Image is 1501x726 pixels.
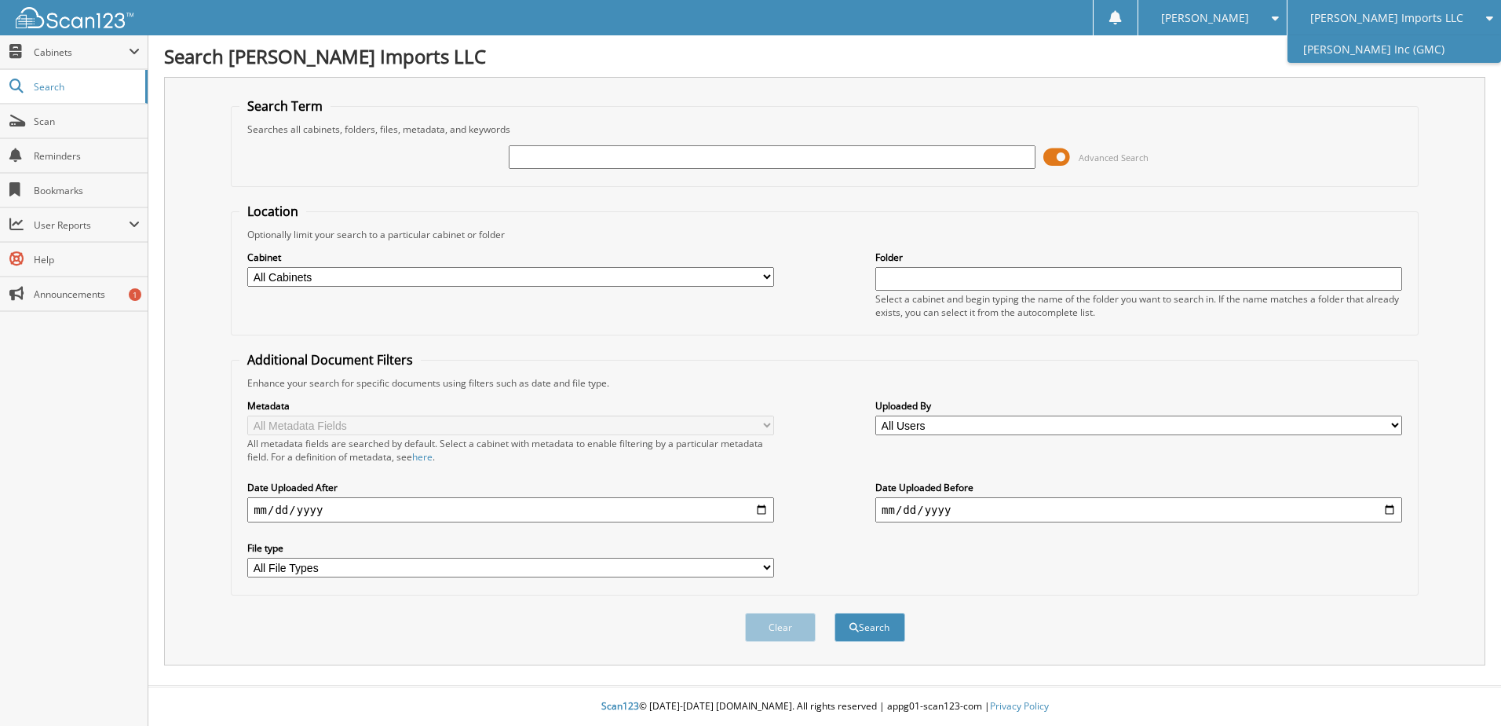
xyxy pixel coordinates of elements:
span: Announcements [34,288,140,301]
label: Metadata [247,399,774,412]
span: [PERSON_NAME] [1161,13,1249,23]
span: Search [34,80,137,93]
a: [PERSON_NAME] Inc (GMC) [1287,35,1501,63]
legend: Location [239,203,306,220]
span: [PERSON_NAME] Imports LLC [1310,13,1463,23]
div: 1 [129,288,141,301]
span: Scan123 [601,699,639,713]
div: © [DATE]-[DATE] [DOMAIN_NAME]. All rights reserved | appg01-scan123-com | [148,687,1501,726]
span: Advanced Search [1079,152,1149,163]
legend: Search Term [239,97,331,115]
div: Searches all cabinets, folders, files, metadata, and keywords [239,123,1410,136]
span: Bookmarks [34,184,140,197]
a: Privacy Policy [990,699,1049,713]
label: Folder [875,251,1402,264]
img: scan123-logo-white.svg [16,7,133,28]
span: Reminders [34,149,140,163]
span: User Reports [34,218,129,232]
label: Uploaded By [875,399,1402,412]
div: All metadata fields are searched by default. Select a cabinet with metadata to enable filtering b... [247,437,774,464]
label: Date Uploaded Before [875,481,1402,494]
div: Enhance your search for specific documents using filters such as date and file type. [239,376,1410,390]
button: Search [834,613,905,642]
label: File type [247,541,774,555]
label: Date Uploaded After [247,481,774,494]
div: Optionally limit your search to a particular cabinet or folder [239,228,1410,241]
h1: Search [PERSON_NAME] Imports LLC [164,43,1485,69]
span: Scan [34,115,140,128]
span: Help [34,253,140,266]
span: Cabinets [34,46,129,59]
label: Cabinet [247,251,774,264]
button: Clear [745,613,816,642]
input: start [247,497,774,522]
div: Select a cabinet and begin typing the name of the folder you want to search in. If the name match... [875,292,1402,319]
a: here [412,450,433,464]
legend: Additional Document Filters [239,351,421,368]
input: end [875,497,1402,522]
